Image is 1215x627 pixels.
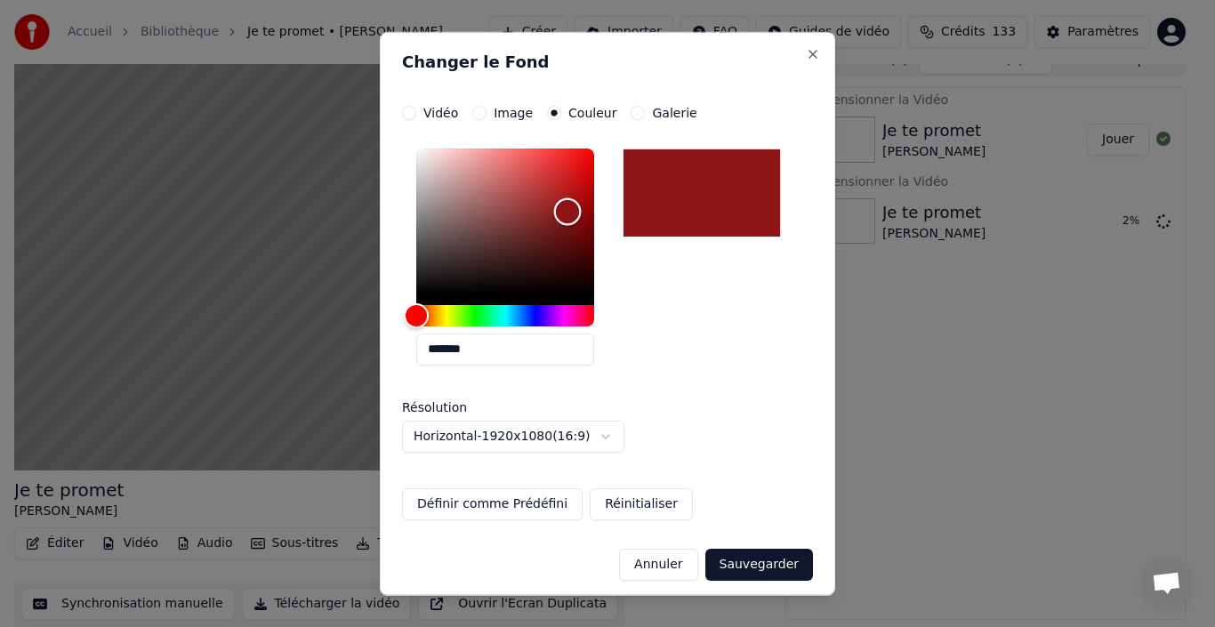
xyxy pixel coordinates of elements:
button: Annuler [619,548,697,580]
label: Vidéo [423,106,458,118]
div: Color [416,148,594,293]
div: Hue [416,304,594,326]
label: Couleur [568,106,616,118]
h2: Changer le Fond [402,53,813,69]
button: Sauvegarder [705,548,813,580]
label: Résolution [402,400,580,413]
label: Galerie [652,106,696,118]
button: Définir comme Prédéfini [402,487,583,519]
button: Réinitialiser [590,487,693,519]
label: Image [494,106,533,118]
